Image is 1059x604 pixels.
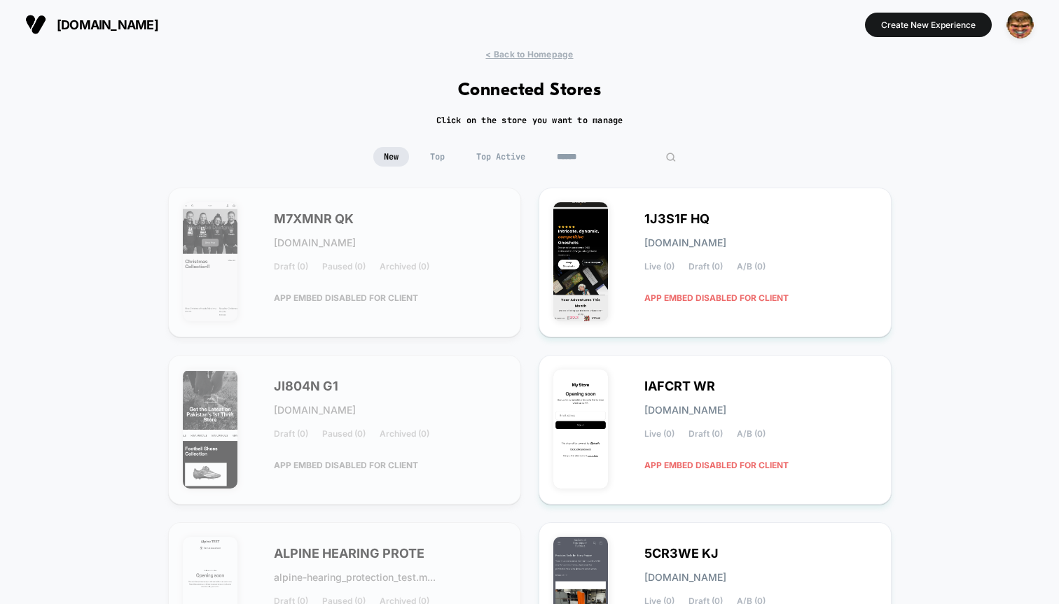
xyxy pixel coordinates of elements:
img: edit [665,152,676,162]
span: Draft (0) [688,429,723,439]
span: [DOMAIN_NAME] [57,17,158,32]
span: [DOMAIN_NAME] [644,573,726,582]
span: JI804N G1 [274,381,338,391]
h2: Click on the store you want to manage [436,115,623,126]
span: IAFCRT WR [644,381,715,391]
span: Draft (0) [274,262,308,272]
span: [DOMAIN_NAME] [644,405,726,415]
span: APP EMBED DISABLED FOR CLIENT [644,286,789,310]
span: Live (0) [644,429,674,439]
img: IAFCRT_WR [553,370,609,489]
span: Archived (0) [380,262,429,272]
span: APP EMBED DISABLED FOR CLIENT [274,286,418,310]
img: JI804N_G1 [183,370,238,489]
span: APP EMBED DISABLED FOR CLIENT [274,453,418,477]
img: 1J3S1F_HQ [553,202,609,321]
span: Archived (0) [380,429,429,439]
span: Draft (0) [688,262,723,272]
img: M7XMNR_QK [183,202,238,321]
span: Paused (0) [322,429,366,439]
button: Create New Experience [865,13,992,37]
span: Live (0) [644,262,674,272]
span: A/B (0) [737,262,766,272]
span: 1J3S1F HQ [644,214,710,224]
span: APP EMBED DISABLED FOR CLIENT [644,453,789,477]
span: 5CR3WE KJ [644,549,719,559]
span: New [373,147,409,167]
img: ppic [1006,11,1034,38]
span: Paused (0) [322,262,366,272]
button: [DOMAIN_NAME] [21,13,162,36]
button: ppic [1002,10,1038,39]
span: Top [420,147,455,167]
span: ALPINE HEARING PROTE [274,549,424,559]
span: Top Active [466,147,536,167]
span: [DOMAIN_NAME] [644,238,726,248]
h1: Connected Stores [458,80,602,101]
span: M7XMNR QK [274,214,354,224]
span: [DOMAIN_NAME] [274,238,356,248]
span: < Back to Homepage [485,49,573,59]
span: A/B (0) [737,429,766,439]
img: Visually logo [25,14,46,35]
span: [DOMAIN_NAME] [274,405,356,415]
span: alpine-hearing_protection_test.m... [274,573,436,582]
span: Draft (0) [274,429,308,439]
